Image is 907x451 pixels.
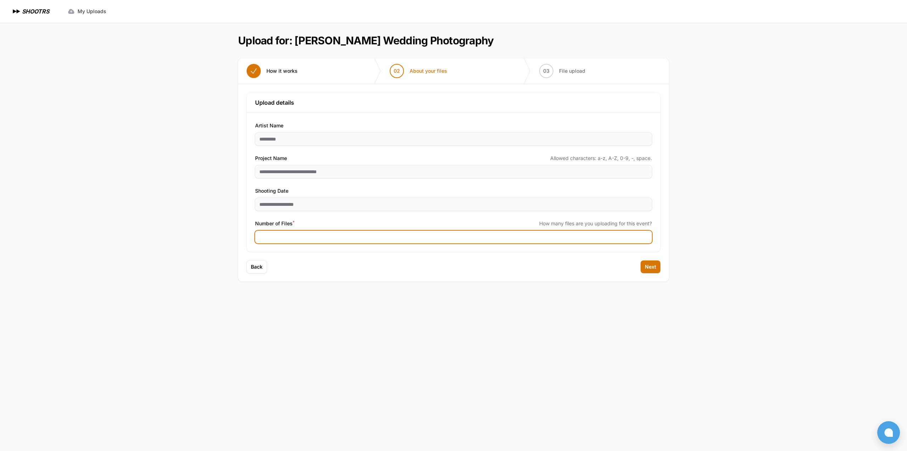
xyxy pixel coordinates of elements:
[531,58,594,84] button: 03 File upload
[559,67,585,75] span: File upload
[11,7,49,16] a: SHOOTRS SHOOTRS
[381,58,456,84] button: 02 About your files
[11,7,22,16] img: SHOOTRS
[641,260,660,273] button: Next
[645,263,656,270] span: Next
[78,8,106,15] span: My Uploads
[255,121,283,130] span: Artist Name
[251,263,263,270] span: Back
[543,67,550,75] span: 03
[266,67,298,75] span: How it works
[238,34,494,47] h1: Upload for: [PERSON_NAME] Wedding Photography
[255,187,288,195] span: Shooting Date
[255,98,652,107] h3: Upload details
[550,155,652,162] span: Allowed characters: a-z, A-Z, 0-9, -, space.
[63,5,111,18] a: My Uploads
[22,7,49,16] h1: SHOOTRS
[255,154,287,163] span: Project Name
[247,260,267,273] button: Back
[877,421,900,444] button: Open chat window
[539,220,652,227] span: How many files are you uploading for this event?
[410,67,447,75] span: About your files
[255,219,294,228] span: Number of Files
[394,67,400,75] span: 02
[238,58,306,84] button: How it works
